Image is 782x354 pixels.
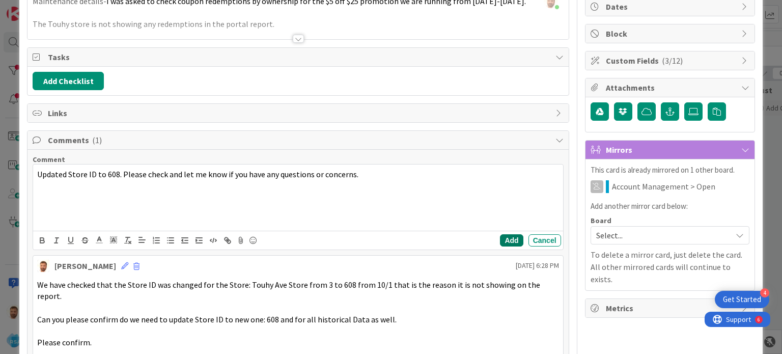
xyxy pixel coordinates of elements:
span: Can you please confirm do we need to update Store ID to new one: 608 and for all historical Data ... [37,314,397,324]
div: [PERSON_NAME] [54,260,116,272]
button: Add Checklist [33,72,104,90]
span: Comment [33,155,65,164]
div: 4 [760,288,769,297]
span: Custom Fields [606,55,736,67]
span: Board [591,217,611,224]
span: Metrics [606,302,736,314]
span: Support [21,2,46,14]
span: [DATE] 6:28 PM [516,260,559,271]
img: AS [37,260,49,272]
div: Open Get Started checklist, remaining modules: 4 [715,291,769,308]
span: Select... [596,228,727,242]
span: Mirrors [606,144,736,156]
div: Get Started [723,294,761,305]
span: Dates [606,1,736,13]
span: Tasks [48,51,550,63]
span: We have checked that the Store ID was changed for the Store: Touhy Ave Store from 3 to 608 from 1... [37,280,542,302]
button: Add [500,234,523,247]
p: To delete a mirror card, just delete the card. All other mirrored cards will continue to exists. [591,249,749,285]
span: Account Management > Open [612,180,715,193]
button: Cancel [528,234,561,247]
span: ( 1 ) [92,135,102,145]
span: Comments [48,134,550,146]
p: This card is already mirrored on 1 other board. [591,165,749,176]
p: Add another mirror card below: [591,201,749,212]
span: Please confirm. [37,337,92,347]
span: Block [606,28,736,40]
span: ( 3/12 ) [662,56,683,66]
span: Updated Store ID to 608. Please check and let me know if you have any questions or concerns. [37,169,358,179]
span: Links [48,107,550,119]
div: 6 [53,4,55,12]
span: Attachments [606,81,736,94]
